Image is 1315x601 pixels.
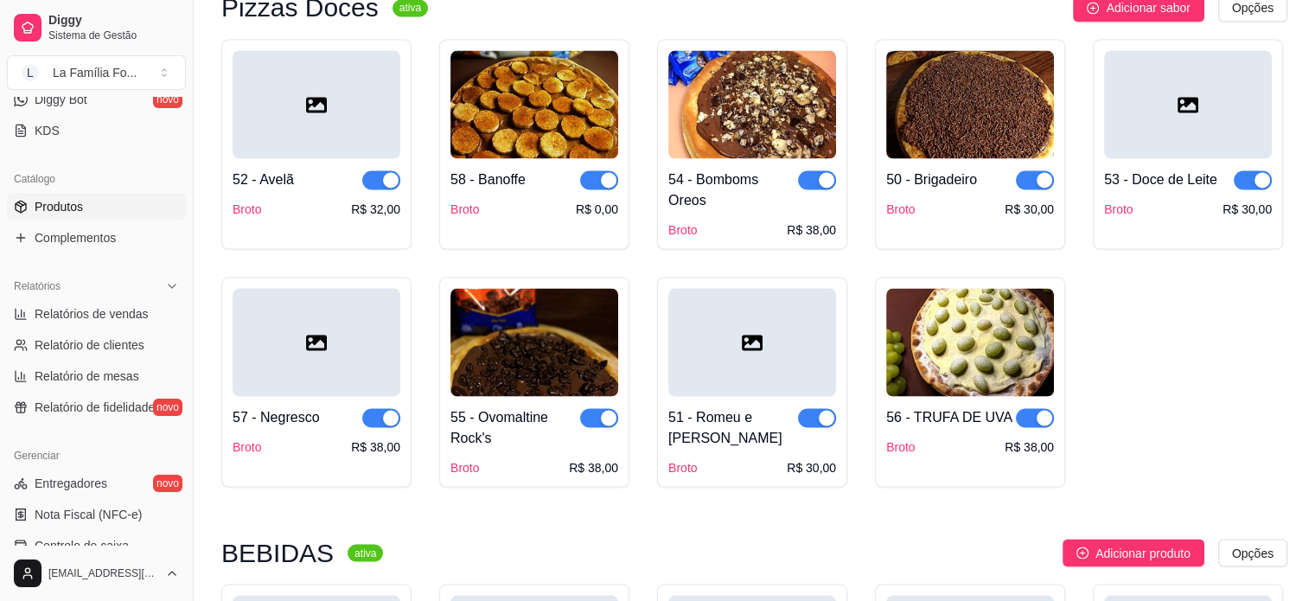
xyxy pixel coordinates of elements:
[7,117,186,144] a: KDS
[35,336,144,354] span: Relatório de clientes
[7,165,186,193] div: Catálogo
[35,506,142,523] span: Nota Fiscal (NFC-e)
[7,362,186,390] a: Relatório de mesas
[35,537,129,554] span: Controle de caixa
[35,475,107,492] span: Entregadores
[35,91,87,108] span: Diggy Bot
[233,438,261,455] div: Broto
[7,501,186,528] a: Nota Fiscal (NFC-e)
[1104,169,1217,189] div: 53 - Doce de Leite
[7,55,186,90] button: Select a team
[668,221,697,238] div: Broto
[233,200,261,217] div: Broto
[1222,200,1272,217] div: R$ 30,00
[35,198,83,215] span: Produtos
[1005,438,1054,455] div: R$ 38,00
[7,331,186,359] a: Relatório de clientes
[7,224,186,252] a: Complementos
[668,50,836,158] img: product-image
[668,169,798,210] div: 54 - Bomboms Oreos
[14,279,61,293] span: Relatórios
[668,458,697,476] div: Broto
[450,200,479,217] div: Broto
[576,200,618,217] div: R$ 0,00
[7,86,186,113] a: Diggy Botnovo
[7,193,186,221] a: Produtos
[1087,2,1099,14] span: plus-circle
[1095,543,1191,562] span: Adicionar produto
[886,406,1012,427] div: 56 - TRUFA DE UVA
[221,542,334,563] h3: BEBIDAS
[569,458,618,476] div: R$ 38,00
[450,288,618,396] img: product-image
[233,406,320,427] div: 57 - Negresco
[35,368,139,385] span: Relatório de mesas
[7,7,186,48] a: DiggySistema de Gestão
[7,393,186,421] a: Relatório de fidelidadenovo
[48,566,158,580] span: [EMAIL_ADDRESS][DOMAIN_NAME]
[886,288,1054,396] img: product-image
[1104,200,1133,217] div: Broto
[787,458,836,476] div: R$ 30,00
[53,64,137,81] div: La Família Fo ...
[450,50,618,158] img: product-image
[7,470,186,497] a: Entregadoresnovo
[668,406,798,448] div: 51 - Romeu e [PERSON_NAME]
[351,200,400,217] div: R$ 32,00
[1076,547,1088,559] span: plus-circle
[886,200,915,217] div: Broto
[7,300,186,328] a: Relatórios de vendas
[22,64,39,81] span: L
[1005,200,1054,217] div: R$ 30,00
[886,50,1054,158] img: product-image
[233,169,294,189] div: 52 - Avelã
[7,532,186,559] a: Controle de caixa
[7,442,186,470] div: Gerenciar
[450,406,580,448] div: 55 - Ovomaltine Rock's
[7,553,186,594] button: [EMAIL_ADDRESS][DOMAIN_NAME]
[1218,539,1287,566] button: Opções
[1063,539,1204,566] button: Adicionar produto
[351,438,400,455] div: R$ 38,00
[348,544,383,561] sup: ativa
[886,169,977,189] div: 50 - Brigadeiro
[48,13,179,29] span: Diggy
[787,221,836,238] div: R$ 38,00
[450,458,479,476] div: Broto
[35,122,60,139] span: KDS
[35,229,116,246] span: Complementos
[886,438,915,455] div: Broto
[450,169,526,189] div: 58 - Banoffe
[35,305,149,323] span: Relatórios de vendas
[48,29,179,42] span: Sistema de Gestão
[1232,543,1274,562] span: Opções
[35,399,155,416] span: Relatório de fidelidade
